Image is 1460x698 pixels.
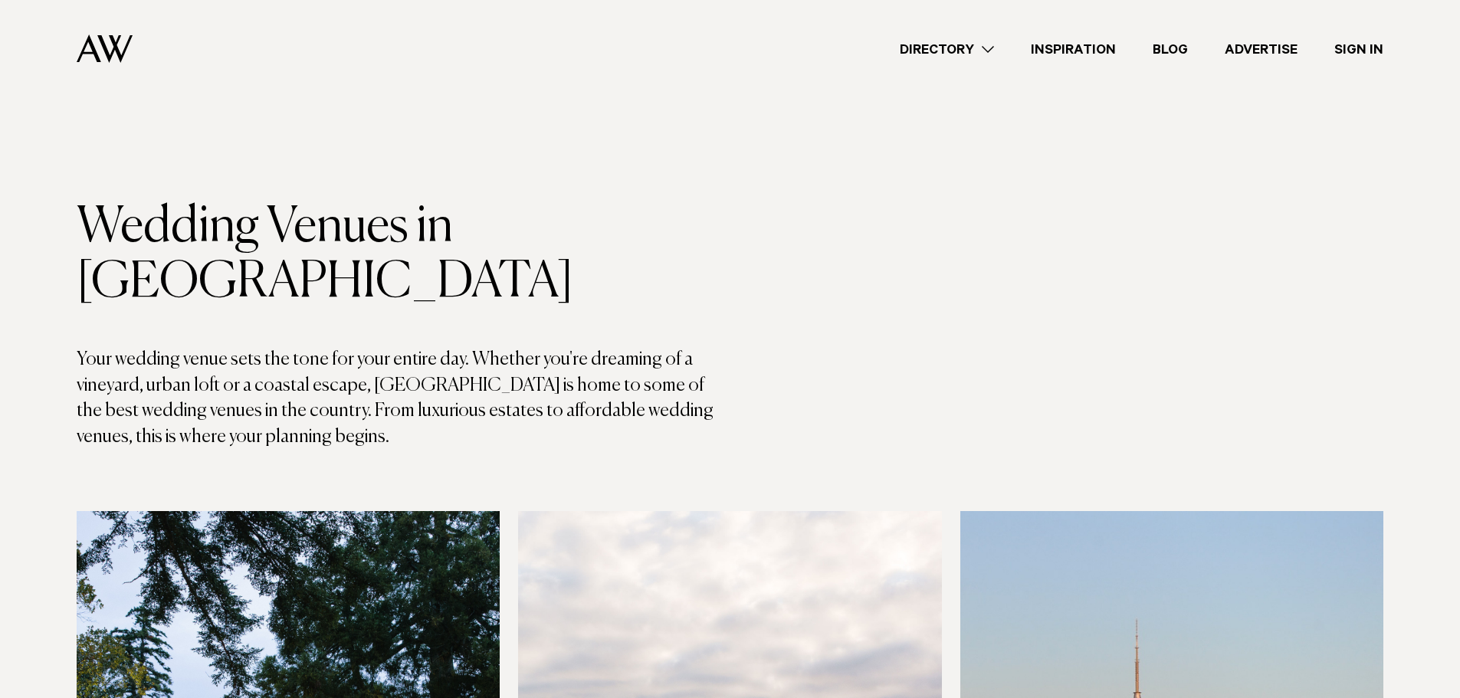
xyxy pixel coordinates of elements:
a: Sign In [1316,39,1402,60]
p: Your wedding venue sets the tone for your entire day. Whether you're dreaming of a vineyard, urba... [77,347,730,450]
img: Auckland Weddings Logo [77,34,133,63]
a: Advertise [1206,39,1316,60]
a: Directory [881,39,1012,60]
a: Blog [1134,39,1206,60]
h1: Wedding Venues in [GEOGRAPHIC_DATA] [77,200,730,310]
a: Inspiration [1012,39,1134,60]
